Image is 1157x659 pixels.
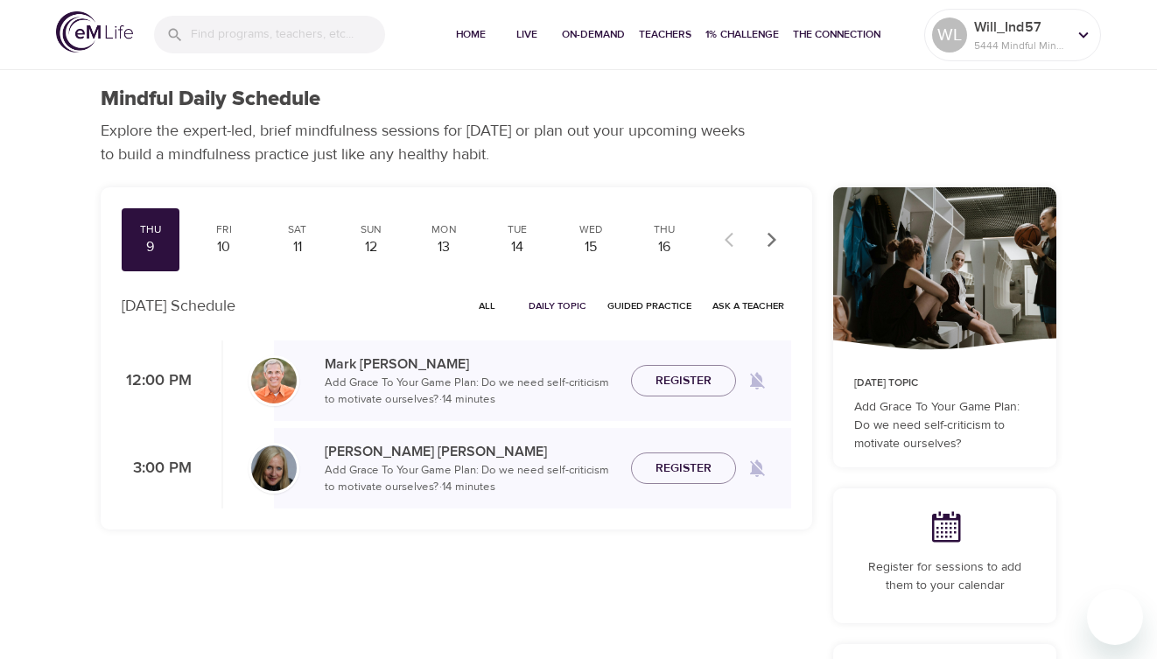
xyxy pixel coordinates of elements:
[191,16,385,53] input: Find programs, teachers, etc...
[736,360,778,402] span: Remind me when a class goes live every Thursday at 12:00 PM
[495,222,539,237] div: Tue
[656,370,712,392] span: Register
[705,292,791,319] button: Ask a Teacher
[854,375,1035,391] p: [DATE] Topic
[101,87,320,112] h1: Mindful Daily Schedule
[1087,589,1143,645] iframe: Button to launch messaging window
[122,369,192,393] p: 12:00 PM
[631,452,736,485] button: Register
[349,222,393,237] div: Sun
[466,298,508,314] span: All
[631,365,736,397] button: Register
[522,292,593,319] button: Daily Topic
[569,237,613,257] div: 15
[325,441,617,462] p: [PERSON_NAME] [PERSON_NAME]
[251,445,297,491] img: Diane_Renz-min.jpg
[276,222,319,237] div: Sat
[325,375,617,409] p: Add Grace To Your Game Plan: Do we need self-criticism to motivate ourselves? · 14 minutes
[325,462,617,496] p: Add Grace To Your Game Plan: Do we need self-criticism to motivate ourselves? · 14 minutes
[251,358,297,403] img: Mark_Pirtle-min.jpg
[932,18,967,53] div: WL
[450,25,492,44] span: Home
[974,17,1067,38] p: Will_Ind57
[129,237,172,257] div: 9
[569,222,613,237] div: Wed
[705,25,779,44] span: 1% Challenge
[854,398,1035,453] p: Add Grace To Your Game Plan: Do we need self-criticism to motivate ourselves?
[101,119,757,166] p: Explore the expert-led, brief mindfulness sessions for [DATE] or plan out your upcoming weeks to ...
[656,458,712,480] span: Register
[642,237,686,257] div: 16
[639,25,691,44] span: Teachers
[325,354,617,375] p: Mark [PERSON_NAME]
[122,294,235,318] p: [DATE] Schedule
[276,237,319,257] div: 11
[202,222,246,237] div: Fri
[122,457,192,480] p: 3:00 PM
[129,222,172,237] div: Thu
[529,298,586,314] span: Daily Topic
[712,298,784,314] span: Ask a Teacher
[423,237,466,257] div: 13
[974,38,1067,53] p: 5444 Mindful Minutes
[349,237,393,257] div: 12
[562,25,625,44] span: On-Demand
[607,298,691,314] span: Guided Practice
[600,292,698,319] button: Guided Practice
[56,11,133,53] img: logo
[423,222,466,237] div: Mon
[495,237,539,257] div: 14
[854,558,1035,595] p: Register for sessions to add them to your calendar
[202,237,246,257] div: 10
[736,447,778,489] span: Remind me when a class goes live every Thursday at 3:00 PM
[793,25,880,44] span: The Connection
[642,222,686,237] div: Thu
[459,292,515,319] button: All
[506,25,548,44] span: Live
